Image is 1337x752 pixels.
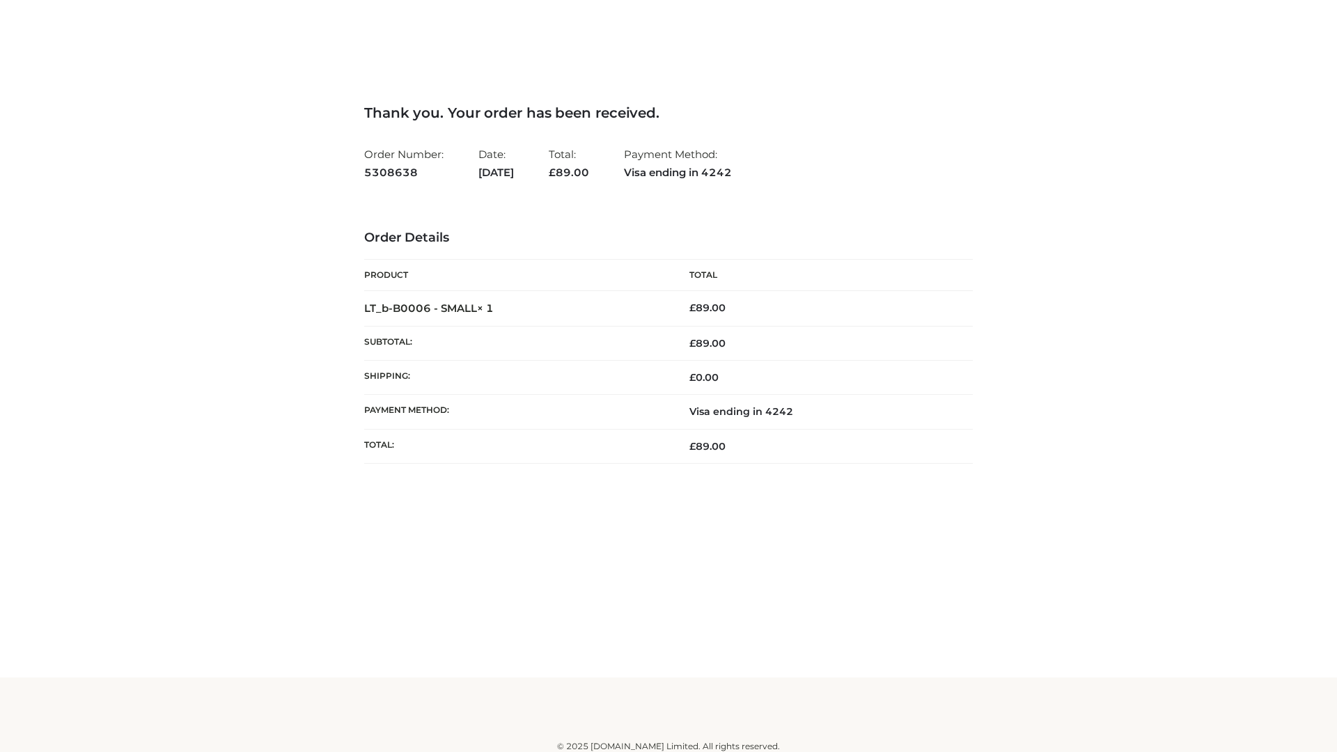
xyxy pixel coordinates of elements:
th: Total: [364,429,668,463]
span: £ [689,301,696,314]
strong: × 1 [477,301,494,315]
h3: Thank you. Your order has been received. [364,104,973,121]
th: Shipping: [364,361,668,395]
strong: LT_b-B0006 - SMALL [364,301,494,315]
span: £ [689,440,696,453]
li: Payment Method: [624,142,732,185]
th: Payment method: [364,395,668,429]
span: £ [689,337,696,350]
th: Total [668,260,973,291]
span: £ [549,166,556,179]
td: Visa ending in 4242 [668,395,973,429]
span: 89.00 [549,166,589,179]
strong: [DATE] [478,164,514,182]
span: 89.00 [689,337,726,350]
strong: Visa ending in 4242 [624,164,732,182]
th: Subtotal: [364,326,668,360]
strong: 5308638 [364,164,444,182]
span: £ [689,371,696,384]
li: Total: [549,142,589,185]
li: Order Number: [364,142,444,185]
bdi: 0.00 [689,371,719,384]
li: Date: [478,142,514,185]
th: Product [364,260,668,291]
bdi: 89.00 [689,301,726,314]
h3: Order Details [364,230,973,246]
span: 89.00 [689,440,726,453]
